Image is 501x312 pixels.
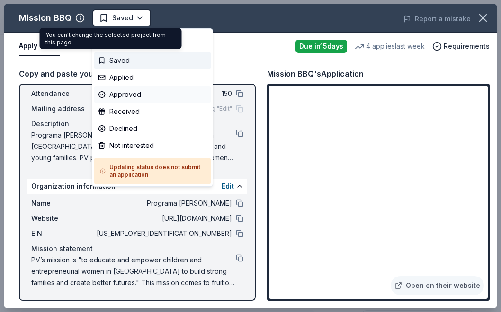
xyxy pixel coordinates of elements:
[94,52,211,69] div: Saved
[94,31,211,48] div: Update status...
[94,137,211,154] div: Not interested
[100,164,205,179] h5: Updating status does not submit an application
[94,69,211,86] div: Applied
[73,11,149,23] span: [PERSON_NAME] Scholarship Fundraiser
[94,86,211,103] div: Approved
[94,103,211,120] div: Received
[94,120,211,137] div: Declined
